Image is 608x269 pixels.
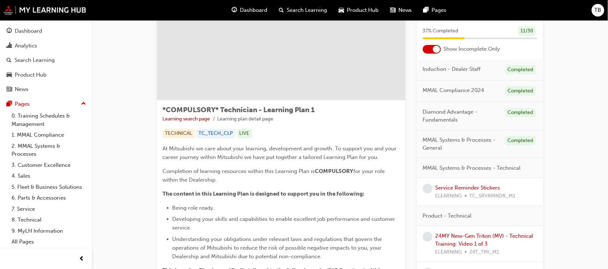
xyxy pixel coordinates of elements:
a: 8. Technical [9,214,89,225]
span: Pages [432,6,447,14]
span: COMPULSORY [315,168,354,174]
span: learningRecordVerb_NONE-icon [423,184,433,193]
a: 4. Sales [9,170,89,182]
a: 0. Training Schedules & Management [9,110,89,129]
a: News [3,83,89,96]
span: At Mitsubishi we care about your learning, development and growth. To support you and your career... [163,145,398,160]
span: up-icon [81,99,86,109]
span: Show Incomplete Only [444,45,500,53]
div: Completed [505,136,536,146]
span: Product Hub [347,6,379,14]
div: Pages [15,100,30,108]
a: Search Learning [3,54,89,67]
span: The content in this Learning Plan is designed to support you in the following: [163,191,365,197]
span: news-icon [6,86,12,93]
span: Induction - Dealer Staff [423,65,481,73]
span: car-icon [6,72,12,78]
span: Diamond Advantage - Fundamentals [423,108,500,124]
button: TB [592,4,604,17]
span: pages-icon [6,101,12,108]
div: TC_TECH_CLP [196,129,236,138]
span: Completion of learning resources within this Learning Plan is [163,168,315,174]
span: ELEARNING [435,248,462,256]
span: search-icon [279,6,284,15]
a: Service Reminder Stickers [435,184,500,191]
a: 1. MMAL Compliance [9,129,89,141]
div: News [15,85,28,94]
a: 6. Parts & Accessories [9,192,89,204]
a: 9. MyLH Information [9,225,89,237]
span: 24T_TMI_M1 [470,248,500,256]
a: Learning search page [163,116,210,122]
span: learningRecordVerb_NONE-icon [423,232,433,242]
span: TB [595,6,602,14]
a: All Pages [9,236,89,247]
span: news-icon [390,6,395,15]
div: Completed [505,108,536,118]
a: news-iconNews [384,3,418,18]
div: Product Hub [15,71,46,79]
a: 5. Fleet & Business Solutions [9,182,89,193]
a: 3. Customer Excellence [9,160,89,171]
a: Product Hub [3,68,89,82]
span: MMAL Compliance 2024 [423,86,484,95]
a: guage-iconDashboard [226,3,273,18]
div: LIVE [237,129,252,138]
div: 11 / 30 [518,26,536,36]
a: 24MY New-Gen Triton (MV) - Technical Training: Video 1 of 3 [435,233,533,247]
span: Dashboard [240,6,267,14]
span: Developing your skills and capabilities to enable excellent job performance and customer service. [173,216,397,231]
span: *COMPULSORY* Technician - Learning Plan 1 [163,106,315,114]
span: pages-icon [424,6,429,15]
button: Pages [3,97,89,111]
li: Learning plan detail page [218,115,274,123]
a: 2. MMAL Systems & Processes [9,141,89,160]
img: mmal [4,5,86,15]
button: DashboardAnalyticsSearch LearningProduct HubNews [3,23,89,97]
span: Search Learning [287,6,327,14]
a: Analytics [3,39,89,53]
span: chart-icon [6,43,12,49]
div: Search Learning [14,56,55,64]
span: for your role within the Dealership. [163,168,386,183]
span: TC_SRVRMNDR_M1 [470,192,516,200]
div: Dashboard [15,27,42,35]
span: Product - Technical [423,212,472,220]
a: 7. Service [9,204,89,215]
span: Being role ready. [173,205,215,211]
span: Understanding your obligations under relevant laws and regulations that govern the operations of ... [173,236,384,260]
a: car-iconProduct Hub [333,3,384,18]
div: Analytics [15,42,37,50]
span: prev-icon [79,255,85,264]
a: search-iconSearch Learning [273,3,333,18]
span: guage-icon [232,6,237,15]
span: ELEARNING [435,192,462,200]
span: MMAL Systems & Processes - General [423,136,500,152]
div: TECHNICAL [163,129,195,138]
div: Completed [505,86,536,96]
span: car-icon [339,6,344,15]
a: pages-iconPages [418,3,452,18]
span: News [398,6,412,14]
span: MMAL Systems & Processes - Technical [423,164,521,172]
a: Dashboard [3,24,89,38]
span: search-icon [6,57,12,64]
span: guage-icon [6,28,12,35]
div: Completed [505,65,536,75]
span: 37 % Completed [423,27,459,35]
